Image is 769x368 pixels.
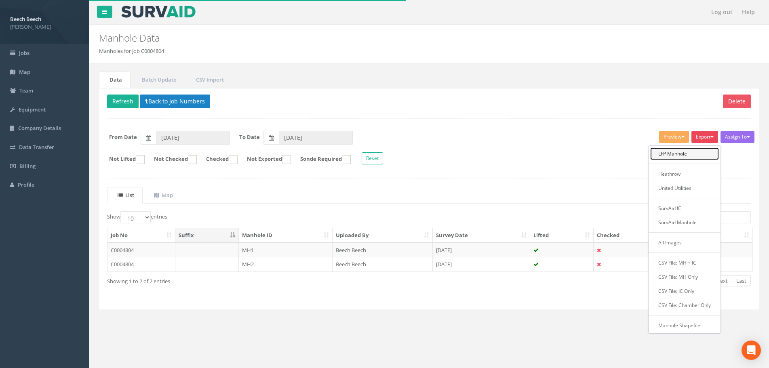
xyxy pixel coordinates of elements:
a: All Images [650,236,719,249]
a: CSV File: IC Only [650,285,719,297]
span: [PERSON_NAME] [10,23,79,31]
td: Beech Beech [333,257,433,271]
strong: Beech Beech [10,15,41,23]
label: Not Exported [239,155,291,164]
td: C0004804 [107,243,175,257]
th: Manhole ID: activate to sort column ascending [239,228,333,243]
a: CSV File: Chamber Only [650,299,719,311]
uib-tab-heading: List [118,191,134,199]
span: Team [19,87,33,94]
div: Showing 1 to 2 of 2 entries [107,274,368,285]
th: Checked: activate to sort column ascending [594,228,672,243]
th: Suffix: activate to sort column descending [175,228,239,243]
a: Batch Update [131,71,185,88]
span: Map [19,68,30,76]
button: Export [691,131,718,143]
a: LFP Manhole [650,147,719,160]
a: List [107,187,143,204]
button: Delete [723,95,751,108]
button: Back to Job Numbers [140,95,210,108]
td: [DATE] [433,243,530,257]
a: CSV File: MH + IC [650,257,719,269]
button: Refresh [107,95,139,108]
span: Jobs [19,49,29,57]
a: Data [99,71,131,88]
a: Manhole Shapefile [650,319,719,332]
th: Job No: activate to sort column ascending [107,228,175,243]
a: SurvAid Manhole [650,216,719,229]
label: From Date [109,133,137,141]
uib-tab-heading: Map [154,191,173,199]
th: Lifted: activate to sort column ascending [530,228,594,243]
a: SurvAid IC [650,202,719,214]
span: Equipment [19,106,46,113]
td: [DATE] [433,257,530,271]
label: Not Checked [146,155,197,164]
a: United Utilities [650,182,719,194]
a: Last [732,275,751,287]
div: Open Intercom Messenger [742,341,761,360]
span: Data Transfer [19,143,54,151]
a: Heathrow [650,168,719,180]
span: Profile [18,181,34,188]
td: C0004804 [107,257,175,271]
label: Not Lifted [101,155,145,164]
a: CSV File: MH Only [650,271,719,283]
a: Beech Beech [PERSON_NAME] [10,13,79,30]
h2: Manhole Data [99,33,647,43]
label: To Date [239,133,260,141]
span: Company Details [18,124,61,132]
a: Next [712,275,732,287]
input: From Date [156,131,230,145]
a: CSV Import [185,71,232,88]
th: Uploaded By: activate to sort column ascending [333,228,433,243]
button: Reset [362,152,383,164]
a: Map [143,187,181,204]
button: Preview [659,131,689,143]
td: MH1 [239,243,333,257]
select: Showentries [120,211,151,223]
td: MH2 [239,257,333,271]
li: Manholes for Job C0004804 [99,47,164,55]
th: Survey Date: activate to sort column ascending [433,228,530,243]
label: Show entries [107,211,167,223]
label: Sonde Required [292,155,351,164]
td: Beech Beech [333,243,433,257]
span: Billing [19,162,36,170]
label: Checked [198,155,238,164]
input: To Date [279,131,353,145]
button: Assign To [721,131,754,143]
